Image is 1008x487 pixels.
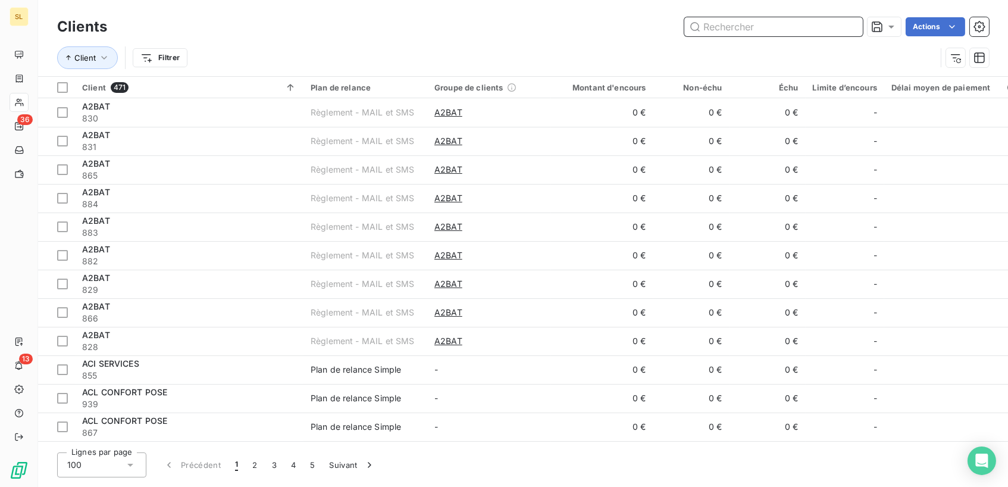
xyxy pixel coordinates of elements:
[19,354,33,364] span: 13
[311,249,414,261] div: Règlement - MAIL et SMS
[245,452,264,477] button: 2
[874,307,877,319] span: -
[551,355,653,384] td: 0 €
[558,83,646,92] div: Montant d'encours
[730,298,806,327] td: 0 €
[874,221,877,233] span: -
[653,327,730,355] td: 0 €
[434,135,462,147] span: A2BAT
[874,249,877,261] span: -
[311,192,414,204] div: Règlement - MAIL et SMS
[434,192,462,204] span: A2BAT
[111,82,129,93] span: 471
[82,273,110,283] span: A2BAT
[434,307,462,319] span: A2BAT
[265,452,284,477] button: 3
[653,213,730,241] td: 0 €
[730,355,806,384] td: 0 €
[730,327,806,355] td: 0 €
[82,141,296,153] span: 831
[551,184,653,213] td: 0 €
[653,98,730,127] td: 0 €
[730,127,806,155] td: 0 €
[82,387,167,397] span: ACL CONFORT POSE
[551,98,653,127] td: 0 €
[434,107,462,118] span: A2BAT
[874,392,877,404] span: -
[82,83,106,92] span: Client
[82,101,110,111] span: A2BAT
[74,53,96,63] span: Client
[82,301,110,311] span: A2BAT
[82,358,139,369] span: ACI SERVICES
[311,135,414,147] div: Règlement - MAIL et SMS
[311,335,414,347] div: Règlement - MAIL et SMS
[874,164,877,176] span: -
[82,187,110,197] span: A2BAT
[551,384,653,413] td: 0 €
[311,421,401,433] div: Plan de relance Simple
[57,16,107,38] h3: Clients
[813,83,877,92] div: Limite d’encours
[311,164,414,176] div: Règlement - MAIL et SMS
[653,384,730,413] td: 0 €
[82,416,167,426] span: ACL CONFORT POSE
[730,384,806,413] td: 0 €
[737,83,799,92] div: Échu
[551,413,653,441] td: 0 €
[653,155,730,184] td: 0 €
[311,83,420,92] div: Plan de relance
[730,155,806,184] td: 0 €
[874,278,877,290] span: -
[82,198,296,210] span: 884
[653,127,730,155] td: 0 €
[653,413,730,441] td: 0 €
[82,330,110,340] span: A2BAT
[551,441,653,470] td: 120 €
[434,164,462,176] span: A2BAT
[551,127,653,155] td: 0 €
[653,441,730,470] td: 0 €
[730,241,806,270] td: 0 €
[82,313,296,324] span: 866
[551,241,653,270] td: 0 €
[434,249,462,261] span: A2BAT
[434,335,462,347] span: A2BAT
[10,7,29,26] div: SL
[684,17,863,36] input: Rechercher
[730,184,806,213] td: 0 €
[551,298,653,327] td: 0 €
[82,227,296,239] span: 883
[303,452,322,477] button: 5
[311,278,414,290] div: Règlement - MAIL et SMS
[874,335,877,347] span: -
[82,398,296,410] span: 939
[874,135,877,147] span: -
[874,421,877,433] span: -
[730,213,806,241] td: 0 €
[730,98,806,127] td: 0 €
[82,255,296,267] span: 882
[660,83,722,92] div: Non-échu
[653,298,730,327] td: 0 €
[874,364,877,376] span: -
[906,17,965,36] button: Actions
[17,114,33,125] span: 36
[551,213,653,241] td: 0 €
[82,427,296,439] span: 867
[551,327,653,355] td: 0 €
[82,170,296,182] span: 865
[653,355,730,384] td: 0 €
[551,155,653,184] td: 0 €
[730,413,806,441] td: 0 €
[874,192,877,204] span: -
[228,452,245,477] button: 1
[82,284,296,296] span: 829
[730,270,806,298] td: 0 €
[82,244,110,254] span: A2BAT
[434,278,462,290] span: A2BAT
[235,459,238,471] span: 1
[311,364,401,376] div: Plan de relance Simple
[311,221,414,233] div: Règlement - MAIL et SMS
[156,452,228,477] button: Précédent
